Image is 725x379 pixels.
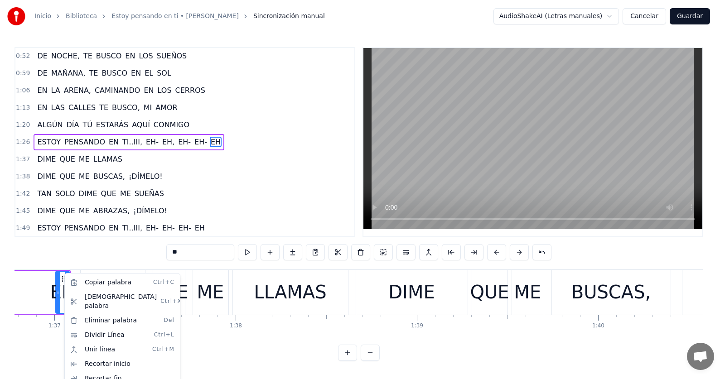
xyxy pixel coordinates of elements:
[67,328,178,342] div: Dividir Línea
[152,346,174,353] span: Ctrl+M
[164,317,174,324] span: Del
[160,298,182,305] span: Ctrl+X
[154,331,174,339] span: Ctrl+L
[67,275,178,290] div: Copiar palabra
[67,290,178,313] div: [DEMOGRAPHIC_DATA] palabra
[153,279,174,286] span: Ctrl+C
[67,313,178,328] div: Eliminar palabra
[67,357,178,371] div: Recortar inicio
[67,342,178,357] div: Unir línea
